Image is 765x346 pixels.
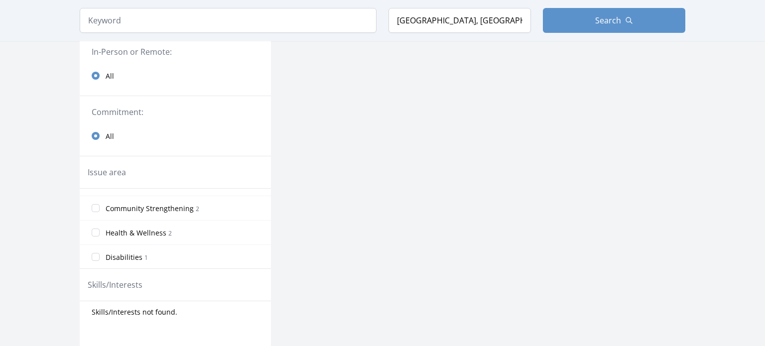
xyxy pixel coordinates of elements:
span: 1 [144,253,148,262]
input: Disabilities 1 [92,253,100,261]
input: Community Strengthening 2 [92,204,100,212]
span: Search [595,14,621,26]
legend: Skills/Interests [88,279,142,291]
span: Community Strengthening [106,204,194,214]
input: Keyword [80,8,377,33]
span: Health & Wellness [106,228,166,238]
span: Disabilities [106,252,142,262]
a: All [80,126,271,146]
span: 2 [196,205,199,213]
span: Skills/Interests not found. [92,307,177,317]
button: Search [543,8,685,33]
span: All [106,131,114,141]
legend: In-Person or Remote: [92,46,259,58]
input: Health & Wellness 2 [92,229,100,236]
span: All [106,71,114,81]
span: 2 [168,229,172,237]
legend: Commitment: [92,106,259,118]
input: Location [388,8,531,33]
legend: Issue area [88,166,126,178]
a: All [80,66,271,86]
